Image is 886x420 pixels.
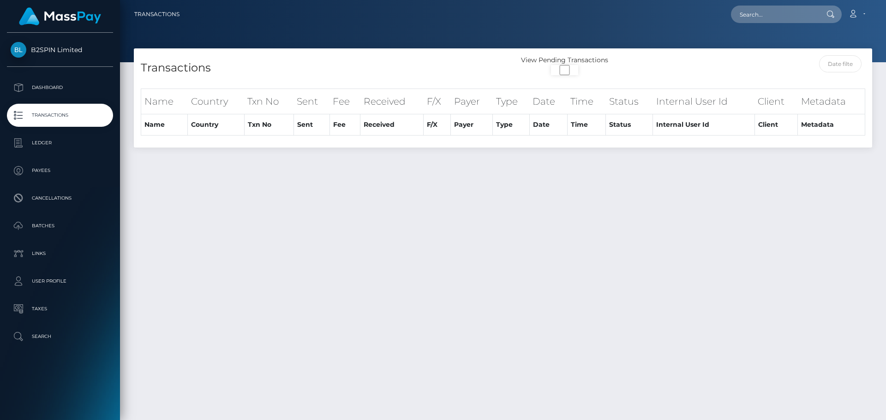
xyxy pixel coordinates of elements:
th: Fee [329,114,360,136]
p: Payees [11,164,109,177]
th: Txn No [244,89,293,114]
p: Taxes [11,302,109,316]
th: Fee [329,89,360,114]
th: Time [567,89,605,114]
th: Name [141,114,188,136]
a: Ledger [7,131,113,154]
input: Search... [731,6,818,23]
a: Dashboard [7,76,113,99]
a: Batches [7,214,113,237]
th: Time [567,114,605,136]
a: Cancellations [7,187,113,210]
p: Search [11,330,109,343]
p: Cancellations [11,191,109,205]
th: Metadata [798,89,865,114]
a: Transactions [134,5,180,24]
a: Payees [7,159,113,182]
th: Payer [451,89,493,114]
a: Transactions [7,104,113,127]
a: Taxes [7,297,113,320]
th: Metadata [798,114,865,136]
th: Country [188,114,245,136]
img: MassPay Logo [19,7,101,25]
th: Sent [293,89,329,114]
th: Internal User Id [653,114,754,136]
a: Search [7,325,113,348]
th: F/X [424,89,451,114]
th: Status [606,114,653,136]
a: User Profile [7,270,113,293]
p: Ledger [11,136,109,150]
th: Client [754,89,798,114]
th: Country [188,89,245,114]
span: B2SPIN Limited [7,46,113,54]
th: Status [606,89,653,114]
h4: Transactions [141,60,496,76]
th: Payer [451,114,493,136]
th: Txn No [244,114,293,136]
th: Client [754,114,798,136]
p: Links [11,247,109,260]
th: Date [529,89,567,114]
p: Dashboard [11,81,109,95]
p: Batches [11,219,109,233]
div: View Pending Transactions [503,55,626,65]
th: F/X [424,114,451,136]
th: Date [529,114,567,136]
th: Internal User Id [653,89,754,114]
th: Received [360,114,424,136]
p: Transactions [11,108,109,122]
img: B2SPIN Limited [11,42,26,58]
th: Name [141,89,188,114]
p: User Profile [11,274,109,288]
th: Received [360,89,424,114]
th: Type [493,114,530,136]
th: Type [493,89,530,114]
th: Sent [293,114,329,136]
input: Date filter [819,55,862,72]
a: Links [7,242,113,265]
